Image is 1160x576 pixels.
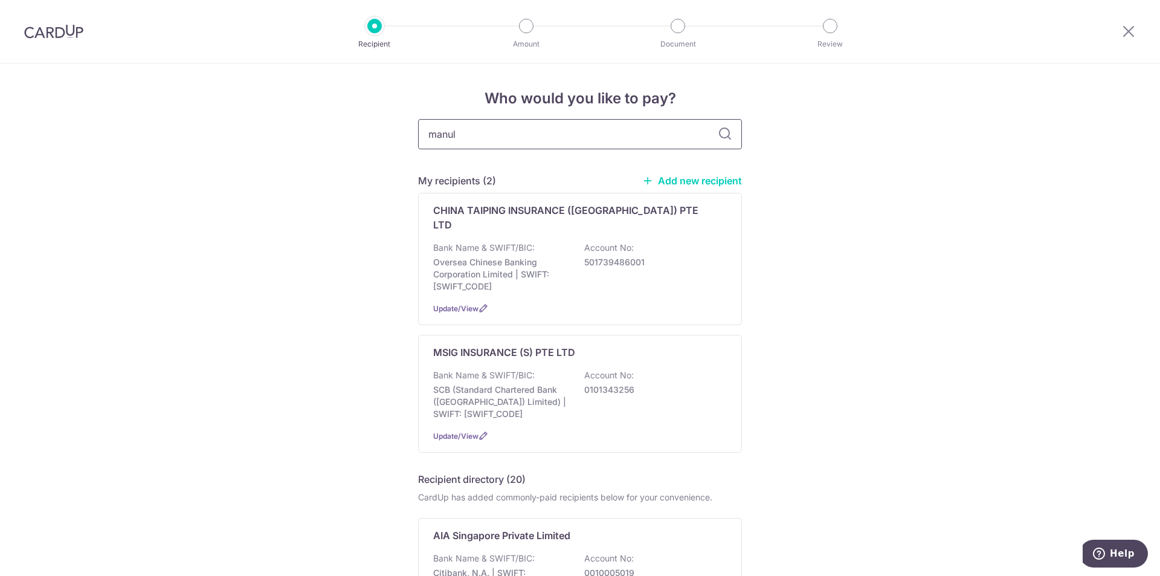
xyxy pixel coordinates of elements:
h5: Recipient directory (20) [418,472,526,487]
p: Oversea Chinese Banking Corporation Limited | SWIFT: [SWIFT_CODE] [433,256,569,293]
p: Recipient [330,38,419,50]
p: Review [785,38,875,50]
a: Update/View [433,304,478,313]
p: Amount [482,38,571,50]
p: Bank Name & SWIFT/BIC: [433,242,535,254]
a: Add new recipient [642,175,742,187]
p: Account No: [584,369,634,381]
p: Account No: [584,552,634,565]
p: MSIG INSURANCE (S) PTE LTD [433,345,575,360]
p: CHINA TAIPING INSURANCE ([GEOGRAPHIC_DATA]) PTE LTD [433,203,712,232]
img: CardUp [24,24,83,39]
div: CardUp has added commonly-paid recipients below for your convenience. [418,491,742,503]
input: Search for any recipient here [418,119,742,149]
p: Bank Name & SWIFT/BIC: [433,369,535,381]
p: AIA Singapore Private Limited [433,528,570,543]
p: SCB (Standard Chartered Bank ([GEOGRAPHIC_DATA]) Limited) | SWIFT: [SWIFT_CODE] [433,384,569,420]
h5: My recipients (2) [418,173,496,188]
iframe: Opens a widget where you can find more information [1083,540,1148,570]
p: 501739486001 [584,256,720,268]
a: Update/View [433,432,478,441]
h4: Who would you like to pay? [418,88,742,109]
p: Document [633,38,723,50]
p: Account No: [584,242,634,254]
p: Bank Name & SWIFT/BIC: [433,552,535,565]
p: 0101343256 [584,384,720,396]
